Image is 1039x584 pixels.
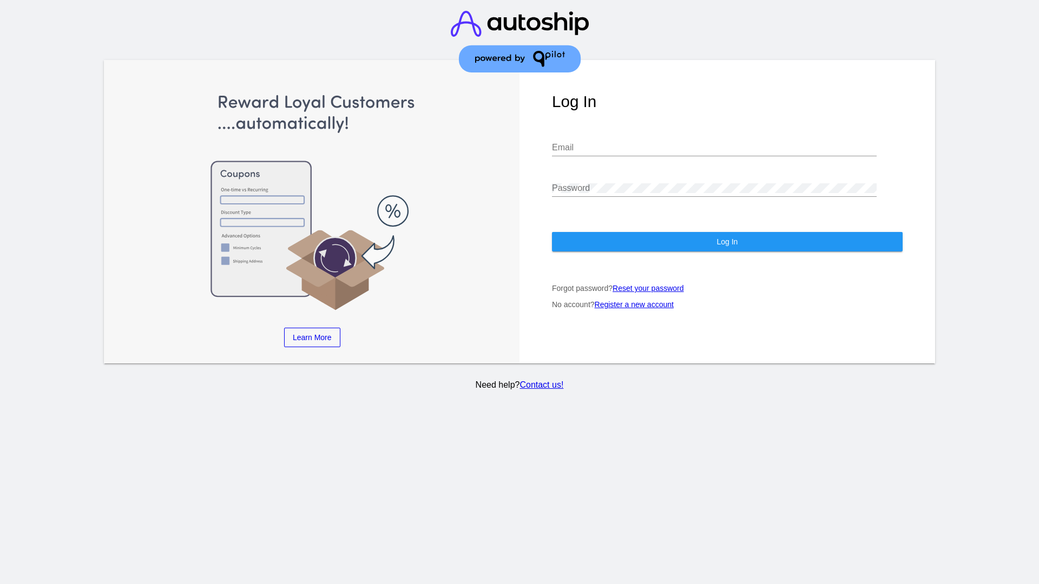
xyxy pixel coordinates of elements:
[552,143,877,152] input: Email
[716,237,738,246] span: Log In
[293,333,332,342] span: Learn More
[595,300,674,309] a: Register a new account
[552,92,903,111] h1: Log In
[102,380,937,390] p: Need help?
[284,328,340,347] a: Learn More
[519,380,563,389] a: Contact us!
[552,300,903,309] p: No account?
[137,92,488,311] img: Apply Coupons Automatically to Scheduled Orders with QPilot
[552,284,903,293] p: Forgot password?
[552,232,903,251] button: Log In
[613,284,684,293] a: Reset your password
